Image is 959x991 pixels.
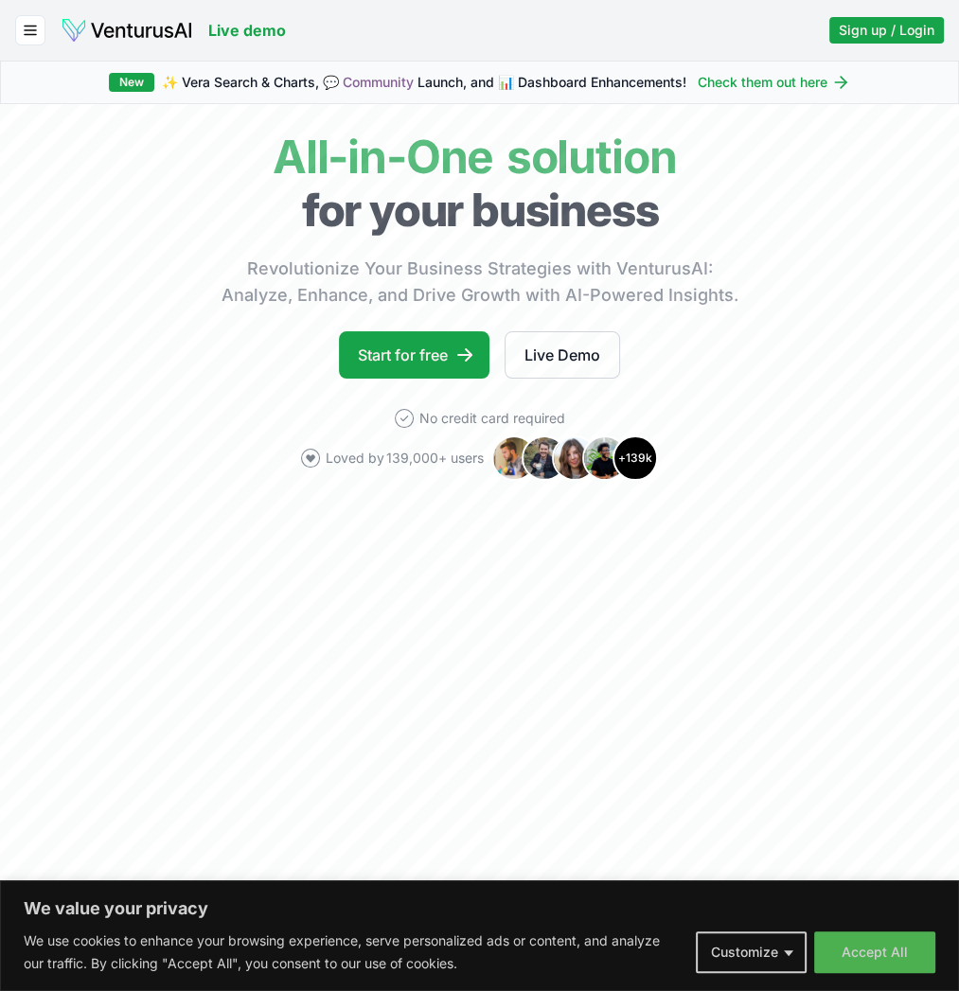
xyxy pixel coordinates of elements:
[24,897,935,920] p: We value your privacy
[582,435,628,481] img: Avatar 4
[505,331,620,379] a: Live Demo
[339,331,489,379] a: Start for free
[61,17,193,44] img: logo
[829,17,944,44] a: Sign up / Login
[162,73,686,92] span: ✨ Vera Search & Charts, 💬 Launch, and 📊 Dashboard Enhancements!
[698,73,850,92] a: Check them out here
[24,929,682,975] p: We use cookies to enhance your browsing experience, serve personalized ads or content, and analyz...
[491,435,537,481] img: Avatar 1
[696,931,807,973] button: Customize
[109,73,154,92] div: New
[839,21,934,40] span: Sign up / Login
[814,931,935,973] button: Accept All
[343,74,414,90] a: Community
[552,435,597,481] img: Avatar 3
[208,19,286,42] a: Live demo
[522,435,567,481] img: Avatar 2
